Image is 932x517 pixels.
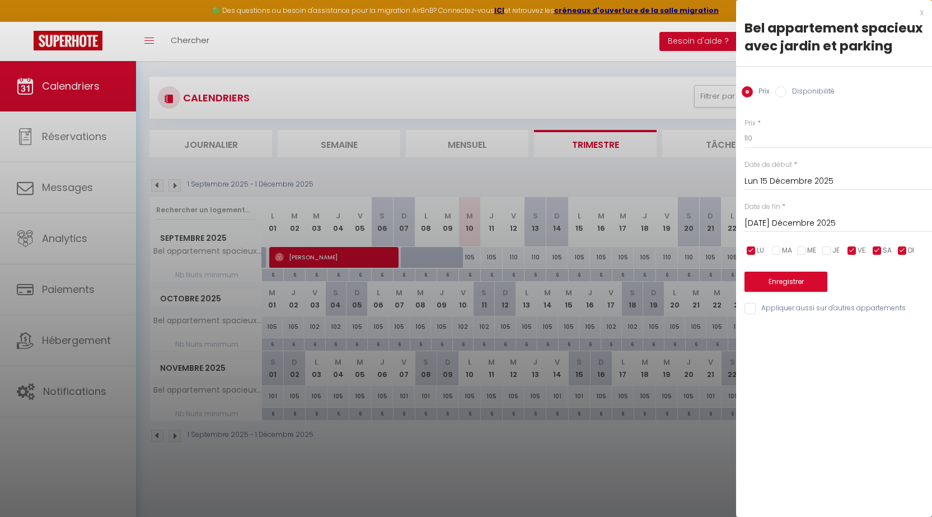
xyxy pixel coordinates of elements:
div: Bel appartement spacieux avec jardin et parking [744,19,924,55]
button: Enregistrer [744,272,827,292]
span: LU [757,245,764,256]
label: Prix [744,118,756,129]
label: Date de fin [744,202,780,212]
span: JE [832,245,840,256]
span: MA [782,245,792,256]
span: SA [883,245,892,256]
div: x [736,6,924,19]
label: Date de début [744,160,792,170]
span: DI [908,245,914,256]
span: VE [858,245,865,256]
label: Prix [753,86,770,99]
label: Disponibilité [786,86,835,99]
span: ME [807,245,816,256]
button: Ouvrir le widget de chat LiveChat [9,4,43,38]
